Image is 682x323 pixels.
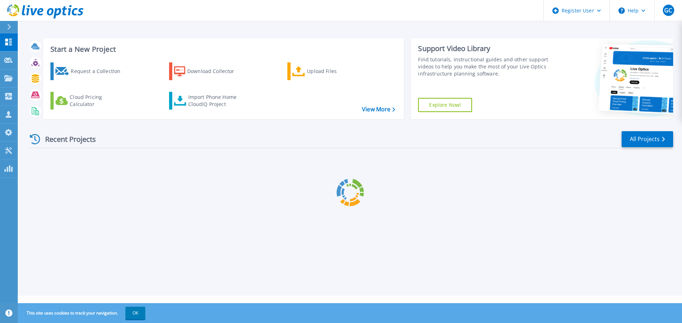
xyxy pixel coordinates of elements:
[418,56,552,77] div: Find tutorials, instructional guides and other support videos to help you make the most of your L...
[27,130,105,148] div: Recent Projects
[50,45,395,53] h3: Start a New Project
[71,64,128,78] div: Request a Collection
[50,62,130,80] a: Request a Collection
[125,307,145,319] button: OK
[20,307,145,319] span: This site uses cookies to track your navigation.
[418,98,472,112] a: Explore Now!
[287,62,367,80] a: Upload Files
[622,131,673,147] a: All Projects
[307,64,364,78] div: Upload Files
[187,64,244,78] div: Download Collector
[418,44,552,53] div: Support Video Library
[50,92,130,110] a: Cloud Pricing Calculator
[70,94,126,108] div: Cloud Pricing Calculator
[664,7,672,13] span: GC
[188,94,244,108] div: Import Phone Home CloudIQ Project
[169,62,248,80] a: Download Collector
[362,106,395,113] a: View More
